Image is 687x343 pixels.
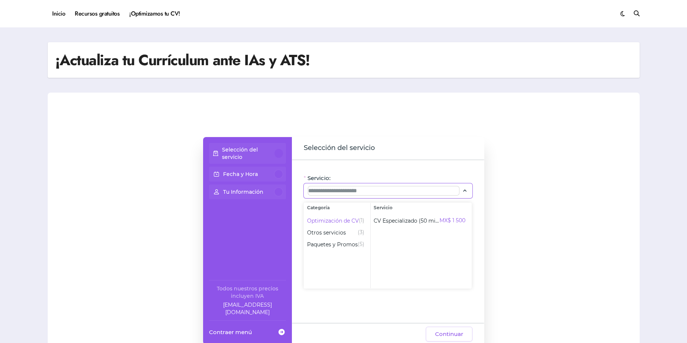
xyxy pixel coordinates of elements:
[55,50,310,70] h1: ¡Actualiza tu Currículum ante IAs y ATS!
[209,301,286,316] a: Company email: ayuda@elhadadelasvacantes.com
[440,216,465,225] span: MX$ 1 500
[70,4,124,24] a: Recursos gratuitos
[426,327,472,342] button: Continuar
[223,188,263,196] p: Tu Información
[304,143,375,153] span: Selección del servicio
[304,203,370,213] span: Categoría
[307,229,346,236] span: Otros servicios
[209,328,252,336] span: Contraer menú
[358,240,364,249] span: (5)
[307,217,359,224] span: Optimización de CV
[307,241,358,248] span: Paquetes y Promos
[435,330,463,339] span: Continuar
[371,203,471,213] span: Servicio
[48,4,70,24] a: Inicio
[359,216,364,225] span: (1)
[124,4,185,24] a: ¡Optimizamos tu CV!
[304,203,472,289] div: Selecciona el servicio
[209,285,286,300] div: Todos nuestros precios incluyen IVA
[222,146,275,161] p: Selección del servicio
[307,174,330,182] span: Servicio:
[358,228,364,237] span: (3)
[374,217,440,224] span: CV Especializado (50 min)
[223,170,258,178] p: Fecha y Hora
